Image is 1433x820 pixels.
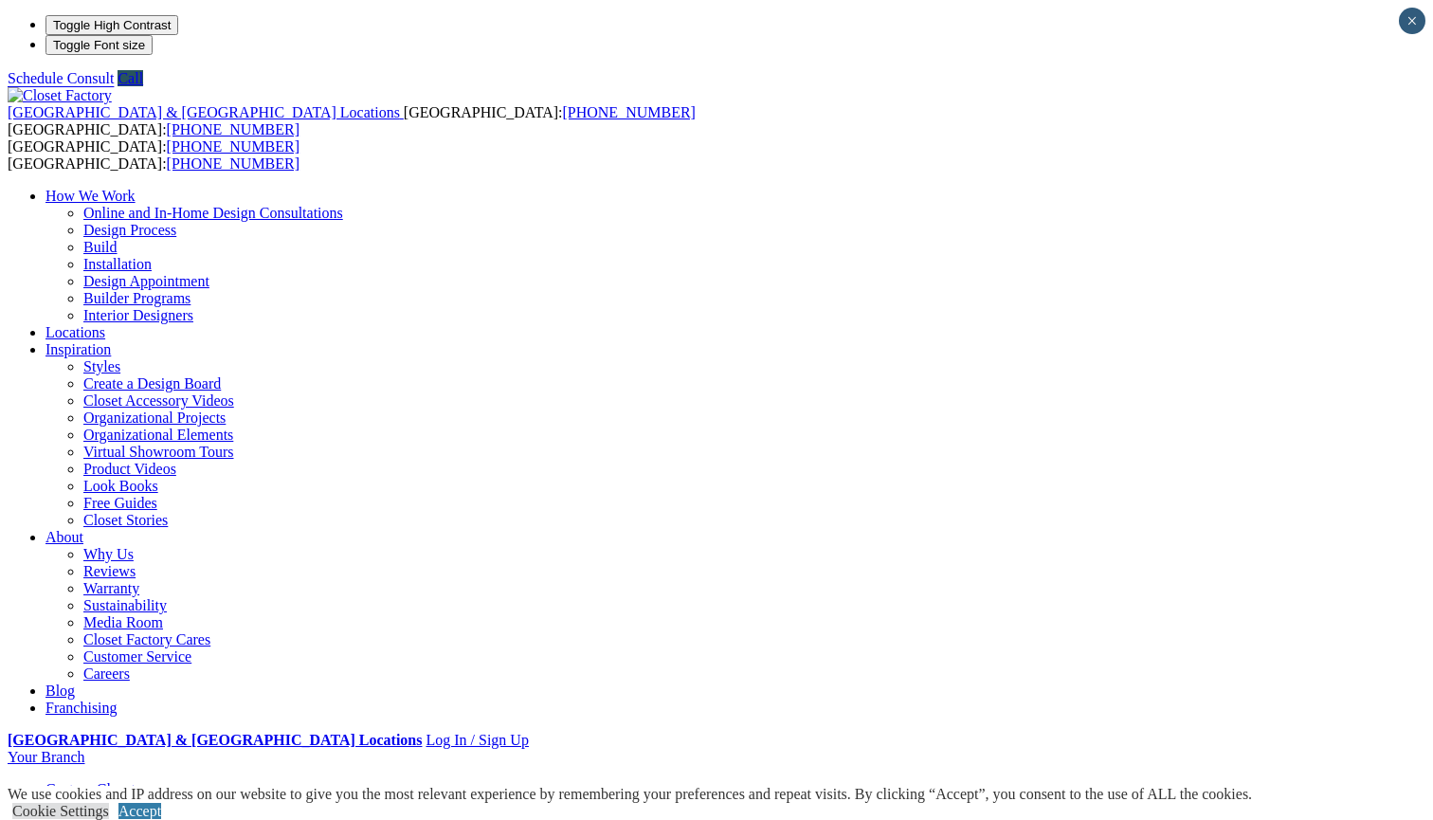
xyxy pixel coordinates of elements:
[83,563,136,579] a: Reviews
[45,341,111,357] a: Inspiration
[83,222,176,238] a: Design Process
[83,461,176,477] a: Product Videos
[8,104,400,120] span: [GEOGRAPHIC_DATA] & [GEOGRAPHIC_DATA] Locations
[426,732,528,748] a: Log In / Sign Up
[83,205,343,221] a: Online and In-Home Design Consultations
[8,749,84,765] a: Your Branch
[83,546,134,562] a: Why Us
[83,358,120,374] a: Styles
[53,38,145,52] span: Toggle Font size
[8,104,696,137] span: [GEOGRAPHIC_DATA]: [GEOGRAPHIC_DATA]:
[118,70,143,86] a: Call
[83,273,209,289] a: Design Appointment
[83,580,139,596] a: Warranty
[8,87,112,104] img: Closet Factory
[45,529,83,545] a: About
[83,665,130,682] a: Careers
[53,18,171,32] span: Toggle High Contrast
[45,15,178,35] button: Toggle High Contrast
[12,803,109,819] a: Cookie Settings
[8,732,422,748] a: [GEOGRAPHIC_DATA] & [GEOGRAPHIC_DATA] Locations
[83,427,233,443] a: Organizational Elements
[167,121,299,137] a: [PHONE_NUMBER]
[83,444,234,460] a: Virtual Showroom Tours
[118,803,161,819] a: Accept
[8,70,114,86] a: Schedule Consult
[83,307,193,323] a: Interior Designers
[8,786,1252,803] div: We use cookies and IP address on our website to give you the most relevant experience by remember...
[8,104,404,120] a: [GEOGRAPHIC_DATA] & [GEOGRAPHIC_DATA] Locations
[45,188,136,204] a: How We Work
[83,290,190,306] a: Builder Programs
[83,478,158,494] a: Look Books
[83,256,152,272] a: Installation
[1399,8,1425,34] button: Close
[83,410,226,426] a: Organizational Projects
[83,239,118,255] a: Build
[83,495,157,511] a: Free Guides
[83,375,221,392] a: Create a Design Board
[562,104,695,120] a: [PHONE_NUMBER]
[83,512,168,528] a: Closet Stories
[83,614,163,630] a: Media Room
[8,138,299,172] span: [GEOGRAPHIC_DATA]: [GEOGRAPHIC_DATA]:
[83,597,167,613] a: Sustainability
[45,324,105,340] a: Locations
[83,392,234,409] a: Closet Accessory Videos
[167,138,299,155] a: [PHONE_NUMBER]
[45,683,75,699] a: Blog
[45,700,118,716] a: Franchising
[83,631,210,647] a: Closet Factory Cares
[83,648,191,665] a: Customer Service
[167,155,299,172] a: [PHONE_NUMBER]
[45,35,153,55] button: Toggle Font size
[45,781,141,797] a: Custom Closets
